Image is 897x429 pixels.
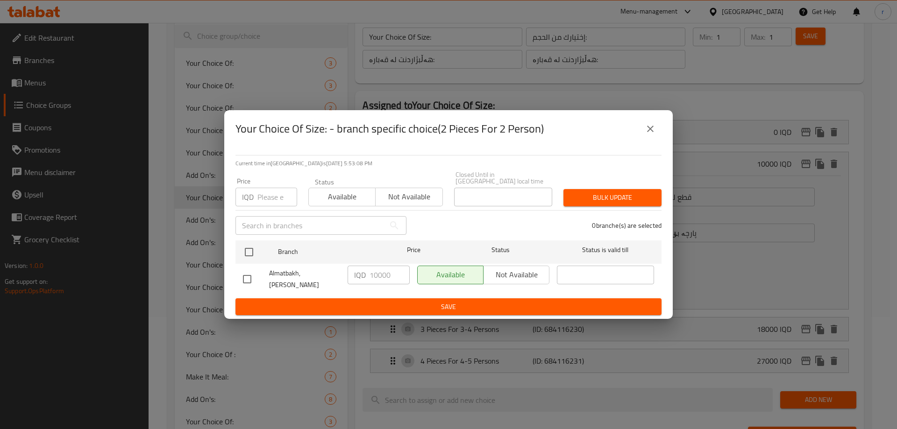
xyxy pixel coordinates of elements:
p: Current time in [GEOGRAPHIC_DATA] is [DATE] 5:53:08 PM [235,159,662,168]
span: Status [452,244,549,256]
span: Branch [278,246,375,258]
span: Bulk update [571,192,654,204]
button: Save [235,298,662,316]
span: Status is valid till [557,244,654,256]
span: Almatbakh, [PERSON_NAME] [269,267,340,291]
button: Not available [375,188,442,206]
p: IQD [354,269,366,281]
p: IQD [242,191,254,203]
input: Please enter price [370,266,410,284]
span: Price [383,244,445,256]
span: Save [243,301,654,313]
input: Please enter price [257,188,297,206]
p: 0 branche(s) are selected [592,221,662,230]
button: Bulk update [563,189,662,206]
input: Search in branches [235,216,385,235]
span: Not available [379,190,439,204]
button: close [639,118,662,140]
span: Available [313,190,372,204]
h2: Your Choice Of Size: - branch specific choice(2 Pieces For 2 Person) [235,121,544,136]
button: Available [308,188,376,206]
